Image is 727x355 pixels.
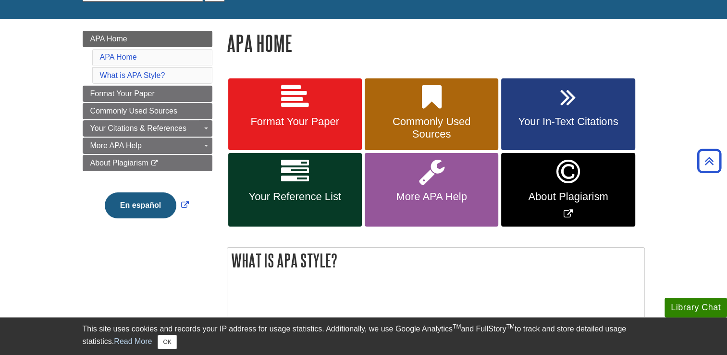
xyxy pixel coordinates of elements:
span: About Plagiarism [508,190,628,203]
a: Link opens in new window [102,201,191,209]
button: Close [158,335,176,349]
a: Your Reference List [228,153,362,227]
a: Commonly Used Sources [83,103,212,119]
sup: TM [453,323,461,330]
span: Your Citations & References [90,124,186,132]
a: Your In-Text Citations [501,78,635,151]
span: About Plagiarism [90,159,148,167]
div: Guide Page Menu [83,31,212,235]
a: What is APA Style? [100,71,165,79]
span: Format Your Paper [90,89,155,98]
h2: What is APA Style? [227,248,644,273]
i: This link opens in a new window [150,160,159,166]
div: This site uses cookies and records your IP address for usage statistics. Additionally, we use Goo... [83,323,645,349]
a: Back to Top [694,154,725,167]
button: En español [105,192,176,218]
span: Format Your Paper [235,115,355,128]
button: Library Chat [665,298,727,317]
a: More APA Help [365,153,498,227]
a: Your Citations & References [83,120,212,137]
a: Read More [114,337,152,345]
a: About Plagiarism [83,155,212,171]
a: APA Home [83,31,212,47]
h1: APA Home [227,31,645,55]
sup: TM [506,323,515,330]
a: Commonly Used Sources [365,78,498,151]
span: Commonly Used Sources [372,115,491,140]
span: Your Reference List [235,190,355,203]
span: APA Home [90,35,127,43]
span: More APA Help [90,141,142,150]
a: APA Home [100,53,137,61]
span: Commonly Used Sources [90,107,177,115]
a: Link opens in new window [501,153,635,227]
span: More APA Help [372,190,491,203]
span: Your In-Text Citations [508,115,628,128]
a: More APA Help [83,138,212,154]
a: Format Your Paper [83,86,212,102]
a: Format Your Paper [228,78,362,151]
